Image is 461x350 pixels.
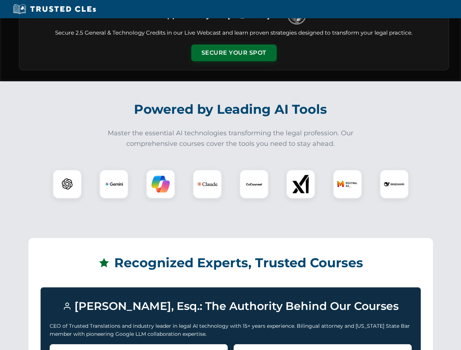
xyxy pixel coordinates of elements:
[384,174,404,194] img: DeepSeek Logo
[146,170,175,199] div: Copilot
[103,128,358,149] p: Master the essential AI technologies transforming the legal profession. Our comprehensive courses...
[53,170,82,199] div: ChatGPT
[41,250,421,276] h2: Recognized Experts, Trusted Courses
[105,175,123,193] img: Gemini Logo
[151,175,170,193] img: Copilot Logo
[11,4,98,15] img: Trusted CLEs
[286,170,315,199] div: xAI
[380,170,409,199] div: DeepSeek
[292,175,310,193] img: xAI Logo
[50,296,412,316] h3: [PERSON_NAME], Esq.: The Authority Behind Our Courses
[28,29,440,37] p: Secure 2.5 General & Technology Credits in our Live Webcast and learn proven strategies designed ...
[50,322,412,338] p: CEO of Trusted Translations and industry leader in legal AI technology with 15+ years experience....
[57,174,78,195] img: ChatGPT Logo
[193,170,222,199] div: Claude
[191,44,277,61] button: Secure Your Spot
[99,170,128,199] div: Gemini
[239,170,269,199] div: CoCounsel
[28,97,433,122] h2: Powered by Leading AI Tools
[197,174,218,194] img: Claude Logo
[337,174,358,194] img: Mistral AI Logo
[245,175,263,193] img: CoCounsel Logo
[333,170,362,199] div: Mistral AI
